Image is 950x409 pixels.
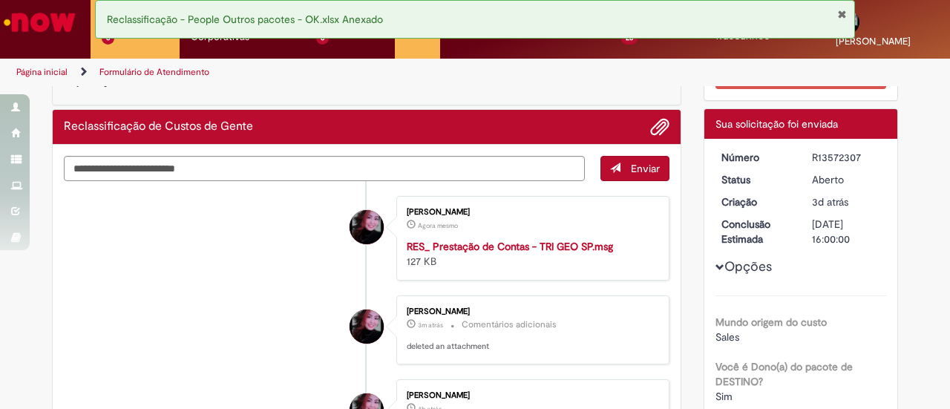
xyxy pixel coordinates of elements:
[812,195,848,209] span: 3d atrás
[407,239,654,269] div: 127 KB
[812,150,881,165] div: R13572307
[99,66,209,78] a: Formulário de Atendimento
[407,240,613,253] a: RES_ Prestação de Contas - TRI GEO SP.msg
[600,156,669,181] button: Enviar
[418,221,458,230] time: 29/09/2025 15:12:33
[462,318,557,331] small: Comentários adicionais
[631,162,660,175] span: Enviar
[16,66,68,78] a: Página inicial
[715,360,853,388] b: Você é Dono(a) do pacote de DESTINO?
[107,13,383,26] span: Reclassificação - People Outros pacotes - OK.xlsx Anexado
[715,330,739,344] span: Sales
[407,391,654,400] div: [PERSON_NAME]
[1,7,78,37] img: ServiceNow
[836,35,911,48] span: [PERSON_NAME]
[715,390,733,403] span: Sim
[64,120,253,134] h2: Reclassificação de Custos de Gente Histórico de tíquete
[407,307,654,316] div: [PERSON_NAME]
[350,310,384,344] div: Kelly Cristina Ono
[418,321,443,330] time: 29/09/2025 15:10:15
[812,172,881,187] div: Aberto
[710,194,802,209] dt: Criação
[407,208,654,217] div: [PERSON_NAME]
[710,217,802,246] dt: Conclusão Estimada
[418,321,443,330] span: 3m atrás
[407,341,654,353] p: deleted an attachment
[710,172,802,187] dt: Status
[350,210,384,244] div: Kelly Cristina Ono
[812,194,881,209] div: 26/09/2025 19:33:17
[715,315,827,329] b: Mundo origem do custo
[650,117,669,137] button: Adicionar anexos
[64,156,585,180] textarea: Digite sua mensagem aqui...
[418,221,458,230] span: Agora mesmo
[11,59,622,86] ul: Trilhas de página
[715,117,838,131] span: Sua solicitação foi enviada
[710,150,802,165] dt: Número
[812,195,848,209] time: 26/09/2025 19:33:17
[837,8,847,20] button: Fechar Notificação
[812,217,881,246] div: [DATE] 16:00:00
